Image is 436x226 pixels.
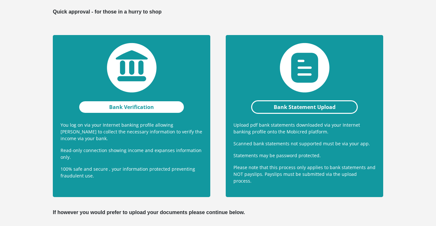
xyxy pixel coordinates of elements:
[233,122,375,135] p: Upload pdf bank statements downloaded via your Internet banking profile onto the Mobicred platform.
[107,43,156,93] img: bank-verification.png
[53,210,245,215] b: If however you would prefer to upload your documents please continue below.
[61,122,203,142] p: You log on via your Internet banking profile allowing [PERSON_NAME] to collect the necessary info...
[280,43,329,93] img: statement-upload.png
[251,100,358,114] a: Bank Statement Upload
[233,164,375,184] p: Please note that this process only applies to bank statements and NOT payslips. Payslips must be ...
[233,140,375,147] p: Scanned bank statements not supported must be via your app.
[61,166,203,179] p: 100% safe and secure , your information protected preventing fraudulent use.
[78,100,185,114] a: Bank Verification
[233,152,375,159] p: Statements may be password protected.
[61,147,203,160] p: Read-only connection showing income and expanses information only.
[53,9,162,14] b: Quick approval - for those in a hurry to shop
